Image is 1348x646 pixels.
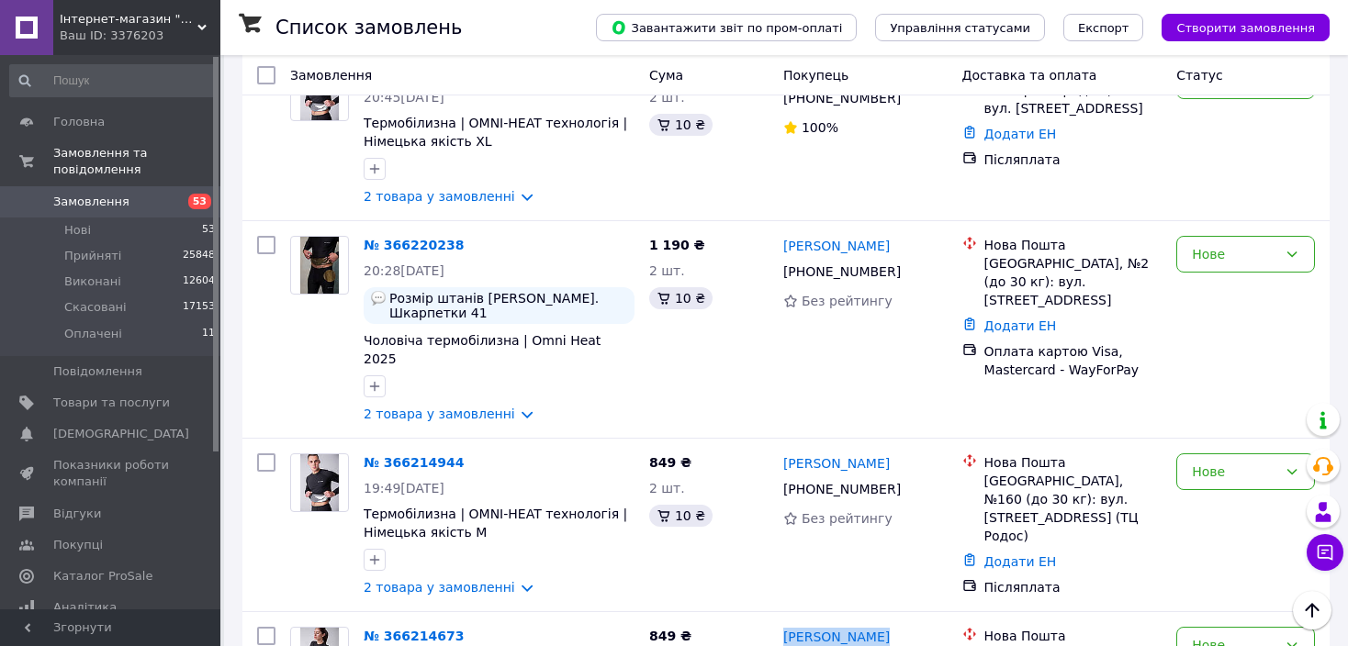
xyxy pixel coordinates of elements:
a: Додати ЕН [984,127,1057,141]
button: Створити замовлення [1162,14,1330,41]
span: Без рейтингу [802,294,893,308]
a: Додати ЕН [984,554,1057,569]
h1: Список замовлень [275,17,462,39]
span: Замовлення [53,194,129,210]
span: Управління статусами [890,21,1030,35]
span: Експорт [1078,21,1129,35]
button: Управління статусами [875,14,1045,41]
span: 12604 [183,273,215,290]
a: [PERSON_NAME] [783,628,890,646]
span: 1 190 ₴ [649,238,705,252]
div: 10 ₴ [649,287,713,309]
span: Замовлення [290,68,372,83]
span: 849 ₴ [649,629,691,643]
a: Чоловіча термобілизна | Omni Heat 2025 [364,333,601,366]
span: Покупці [53,537,103,553]
span: [DEMOGRAPHIC_DATA] [53,426,189,442]
span: Покупець [783,68,848,83]
a: № 366220238 [364,238,464,252]
div: [PHONE_NUMBER] [780,259,904,284]
span: 53 [188,194,211,209]
span: Статус [1176,68,1223,83]
span: Доставка та оплата [962,68,1097,83]
a: № 366214673 [364,629,464,643]
span: Головна [53,114,105,130]
img: Фото товару [300,237,339,294]
a: Термобілизна | OMNI-HEAT технологія | Німецька якість XL [364,116,627,149]
a: 2 товара у замовленні [364,407,515,421]
div: 10 ₴ [649,505,713,527]
span: Нові [64,222,91,239]
span: Замовлення та повідомлення [53,145,220,178]
span: Товари та послуги [53,395,170,411]
a: 2 товара у замовленні [364,580,515,595]
span: 100% [802,120,838,135]
div: [PHONE_NUMBER] [780,85,904,111]
img: :speech_balloon: [371,291,386,306]
div: 10 ₴ [649,114,713,136]
a: Створити замовлення [1143,19,1330,34]
img: Фото товару [300,454,339,511]
span: 849 ₴ [649,455,691,470]
span: Відгуки [53,506,101,522]
span: 2 шт. [649,90,685,105]
span: Інтернет-магазин "Multi Brand" [60,11,197,28]
span: Cума [649,68,683,83]
button: Чат з покупцем [1307,534,1343,571]
span: 20:45[DATE] [364,90,444,105]
span: Без рейтингу [802,511,893,526]
span: Виконані [64,273,121,290]
span: 2 шт. [649,263,685,278]
span: Оплачені [64,326,122,342]
a: Фото товару [290,453,349,512]
span: Розмір штанів [PERSON_NAME]. Шкарпетки 41 [389,291,627,320]
input: Пошук [9,64,217,97]
a: [PERSON_NAME] [783,237,890,255]
div: Нове [1192,244,1277,264]
span: Показники роботи компанії [53,457,170,490]
div: с. Старі Безрадичі, №1: вул. [STREET_ADDRESS] [984,81,1163,117]
a: Фото товару [290,236,349,295]
span: 17153 [183,299,215,316]
span: Повідомлення [53,363,142,380]
div: [GEOGRAPHIC_DATA], №2 (до 30 кг): вул. [STREET_ADDRESS] [984,254,1163,309]
a: Термобілизна | OMNI-HEAT технологія | Німецька якість M [364,507,627,540]
span: 20:28[DATE] [364,263,444,278]
span: Скасовані [64,299,127,316]
div: Оплата картою Visa, Mastercard - WayForPay [984,342,1163,379]
a: № 366214944 [364,455,464,470]
div: Нова Пошта [984,236,1163,254]
span: 53 [202,222,215,239]
a: Додати ЕН [984,318,1057,333]
span: 19:49[DATE] [364,481,444,496]
div: Нова Пошта [984,453,1163,472]
span: Прийняті [64,248,121,264]
a: 2 товара у замовленні [364,189,515,204]
span: 11 [202,326,215,342]
div: Післяплата [984,150,1163,169]
div: Нова Пошта [984,627,1163,645]
div: [PHONE_NUMBER] [780,476,904,502]
span: Аналітика [53,599,117,616]
span: Завантажити звіт по пром-оплаті [611,19,842,36]
button: Завантажити звіт по пром-оплаті [596,14,857,41]
div: Ваш ID: 3376203 [60,28,220,44]
span: 25848 [183,248,215,264]
button: Наверх [1293,591,1331,629]
div: Післяплата [984,578,1163,596]
div: Нове [1192,462,1277,482]
span: 2 шт. [649,481,685,496]
span: Створити замовлення [1176,21,1315,35]
a: [PERSON_NAME] [783,454,890,473]
div: [GEOGRAPHIC_DATA], №160 (до 30 кг): вул. [STREET_ADDRESS] (ТЦ Родос) [984,472,1163,545]
span: Каталог ProSale [53,568,152,585]
button: Експорт [1063,14,1144,41]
